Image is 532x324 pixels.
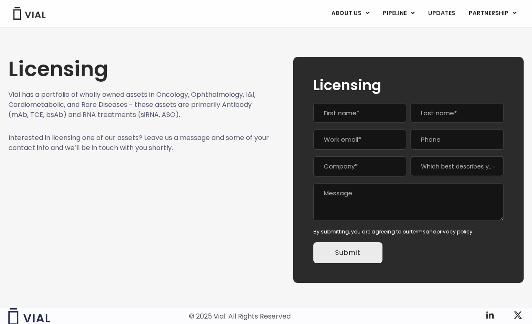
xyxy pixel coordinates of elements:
input: Company* [313,156,406,176]
a: ABOUT USMenu Toggle [325,6,376,21]
input: Submit [313,242,382,263]
span: Which best describes you?* [411,156,504,176]
a: terms [411,228,426,235]
input: Phone [411,130,504,150]
p: Vial has a portfolio of wholly owned assets in Oncology, Ophthalmology, I&I, Cardiometabolic, and... [8,90,272,120]
img: Vial Logo [13,7,46,20]
a: UPDATES [421,6,462,21]
p: Interested in licensing one of our assets? Leave us a message and some of your contact info and w... [8,133,272,153]
a: privacy policy [436,228,473,235]
h1: Licensing [8,57,272,81]
div: © 2025 Vial. All Rights Reserved [189,312,291,321]
input: Last name* [411,103,504,123]
div: By submitting, you are agreeing to our and [313,228,504,236]
input: First name* [313,103,406,123]
input: Work email* [313,130,406,150]
h2: Licensing [313,77,504,93]
a: PIPELINEMenu Toggle [376,6,421,21]
a: PARTNERSHIPMenu Toggle [462,6,523,21]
